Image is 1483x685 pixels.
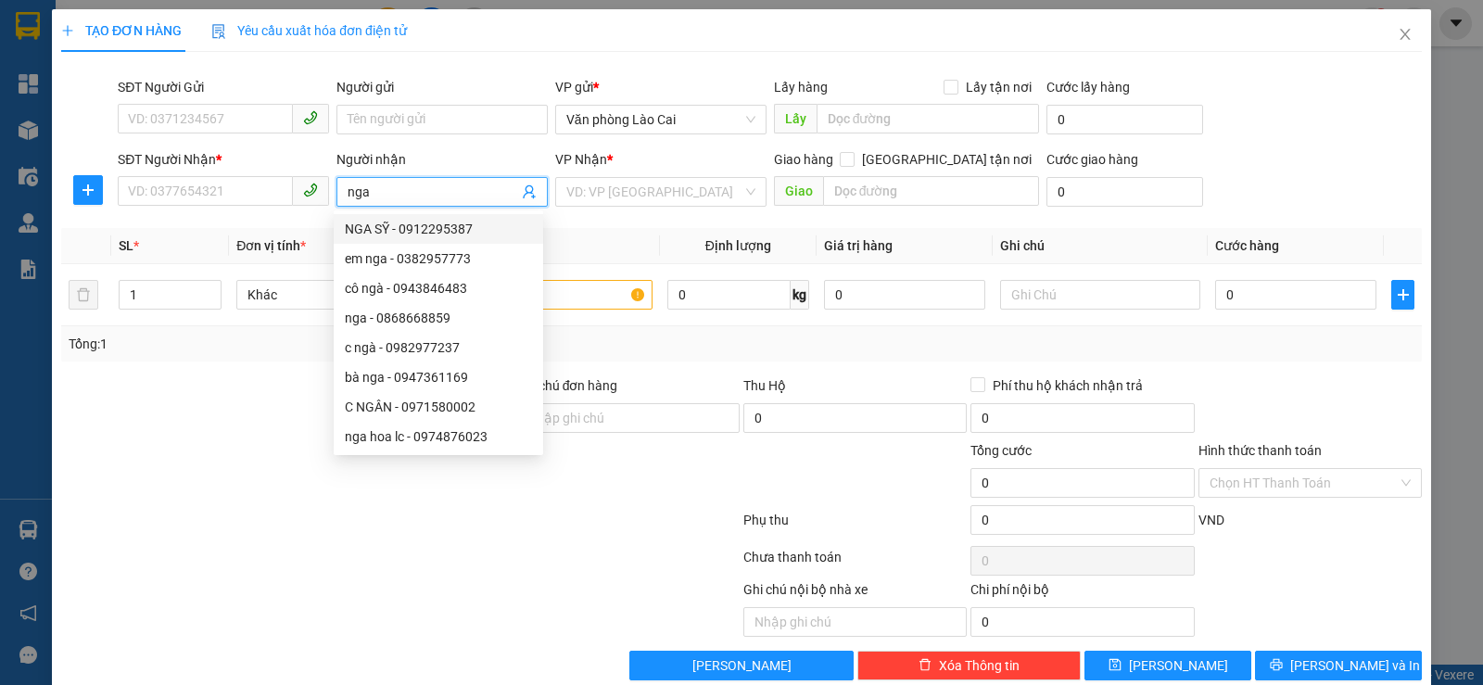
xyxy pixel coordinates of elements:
span: Định lượng [705,238,771,253]
img: icon [211,24,226,39]
span: plus [61,24,74,37]
div: Phụ thu [741,510,969,542]
div: Tổng: 1 [69,334,574,354]
div: SĐT Người Nhận [118,149,329,170]
label: Cước giao hàng [1046,152,1138,167]
span: printer [1270,658,1283,673]
span: TẠO ĐƠN HÀNG [61,23,182,38]
span: Giá trị hàng [824,238,893,253]
span: SL [119,238,133,253]
button: plus [1391,280,1414,310]
button: save[PERSON_NAME] [1084,651,1251,680]
input: Cước giao hàng [1046,177,1203,207]
div: em nga - 0382957773 [345,248,532,269]
span: plus [74,183,102,197]
div: c ngà - 0982977237 [334,333,543,362]
div: VP gửi [555,77,767,97]
span: Đơn vị tính [236,238,306,253]
span: Khác [247,281,425,309]
span: VND [1198,513,1224,527]
span: [GEOGRAPHIC_DATA] tận nơi [855,149,1039,170]
span: user-add [522,184,537,199]
div: Người gửi [336,77,548,97]
span: Lấy hàng [774,80,828,95]
div: c ngà - 0982977237 [345,337,532,358]
input: Cước lấy hàng [1046,105,1203,134]
span: Xóa Thông tin [939,655,1020,676]
label: Hình thức thanh toán [1198,443,1322,458]
label: Ghi chú đơn hàng [516,378,618,393]
input: Ghi chú đơn hàng [516,403,740,433]
div: Chưa thanh toán [741,547,969,579]
th: Ghi chú [993,228,1208,264]
div: em nga - 0382957773 [334,244,543,273]
button: printer[PERSON_NAME] và In [1255,651,1422,680]
input: VD: Bàn, Ghế [452,280,653,310]
div: bà nga - 0947361169 [345,367,532,387]
input: Ghi Chú [1000,280,1200,310]
button: Close [1379,9,1431,61]
div: nga - 0868668859 [334,303,543,333]
span: Tổng cước [970,443,1032,458]
span: Cước hàng [1215,238,1279,253]
span: Giao [774,176,823,206]
span: Lấy [774,104,817,133]
span: delete [919,658,932,673]
span: [PERSON_NAME] [1129,655,1228,676]
span: plus [1392,287,1413,302]
button: deleteXóa Thông tin [857,651,1081,680]
div: Ghi chú nội bộ nhà xe [743,579,967,607]
span: VP Nhận [555,152,607,167]
span: phone [303,183,318,197]
span: [PERSON_NAME] và In [1290,655,1420,676]
span: kg [791,280,809,310]
input: 0 [824,280,985,310]
span: Văn phòng Lào Cai [566,106,755,133]
div: nga hoa lc - 0974876023 [334,422,543,451]
div: Chi phí nội bộ [970,579,1194,607]
span: Thu Hộ [743,378,786,393]
span: [PERSON_NAME] [692,655,792,676]
div: Người nhận [336,149,548,170]
button: [PERSON_NAME] [629,651,853,680]
label: Cước lấy hàng [1046,80,1130,95]
button: plus [73,175,103,205]
input: Dọc đường [823,176,1040,206]
div: bà nga - 0947361169 [334,362,543,392]
div: C NGÂN - 0971580002 [334,392,543,422]
span: Phí thu hộ khách nhận trả [985,375,1150,396]
button: delete [69,280,98,310]
input: Dọc đường [817,104,1040,133]
div: C NGÂN - 0971580002 [345,397,532,417]
span: save [1109,658,1122,673]
span: close [1398,27,1413,42]
div: cô ngà - 0943846483 [345,278,532,298]
span: phone [303,110,318,125]
div: NGA SỸ - 0912295387 [334,214,543,244]
div: SĐT Người Gửi [118,77,329,97]
div: NGA SỸ - 0912295387 [345,219,532,239]
span: Lấy tận nơi [958,77,1039,97]
div: cô ngà - 0943846483 [334,273,543,303]
div: nga hoa lc - 0974876023 [345,426,532,447]
span: Yêu cầu xuất hóa đơn điện tử [211,23,407,38]
div: nga - 0868668859 [345,308,532,328]
input: Nhập ghi chú [743,607,967,637]
span: Giao hàng [774,152,833,167]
